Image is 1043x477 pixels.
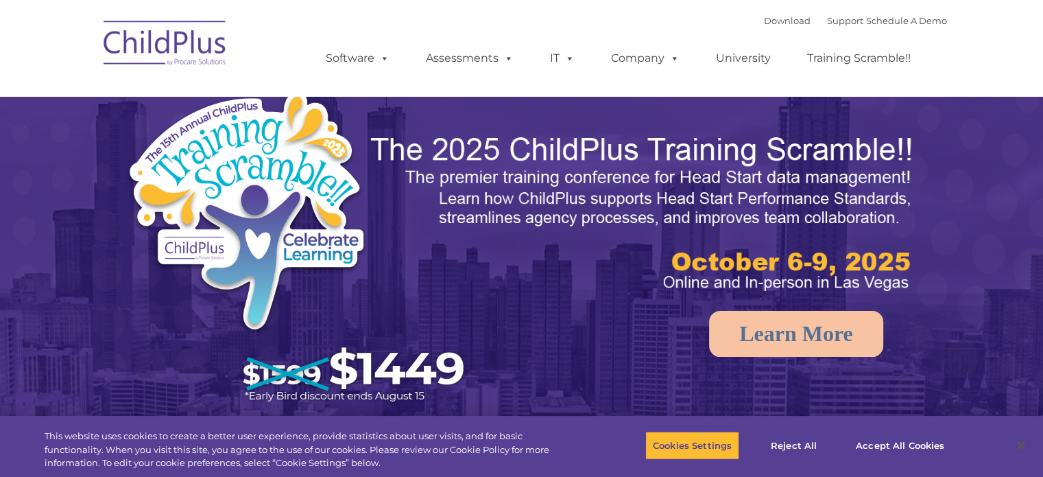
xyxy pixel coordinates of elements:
a: Software [312,45,403,72]
div: This website uses cookies to create a better user experience, provide statistics about user visit... [45,430,574,470]
button: Reject All [751,431,837,460]
span: Last name [191,91,232,101]
font: | [764,15,947,26]
a: Learn More [709,311,883,357]
a: Company [597,45,693,72]
a: Training Scramble!! [793,45,924,72]
a: Support [827,15,863,26]
a: University [702,45,784,72]
img: ChildPlus by Procare Solutions [97,11,234,80]
a: Schedule A Demo [866,15,947,26]
span: Phone number [191,147,249,157]
a: Assessments [412,45,527,72]
a: Download [764,15,811,26]
a: IT [536,45,588,72]
button: Cookies Settings [645,431,739,460]
button: Accept All Cookies [848,431,952,460]
button: Close [1006,430,1036,461]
